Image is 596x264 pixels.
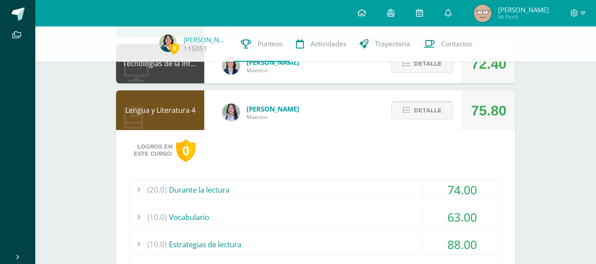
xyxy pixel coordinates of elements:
span: Punteos [258,39,283,48]
div: 75.80 [471,91,506,130]
span: Logros en este curso: [134,143,172,157]
a: Actividades [289,26,353,62]
button: Detalle [391,55,453,73]
img: df6a3bad71d85cf97c4a6d1acf904499.png [222,104,240,121]
a: [PERSON_NAME] [184,35,228,44]
span: Actividades [311,39,346,48]
span: Contactos [441,39,472,48]
div: 88.00 [422,234,502,254]
span: (10.0) [147,234,167,254]
span: Trayectoria [375,39,410,48]
span: Detalle [414,102,442,119]
span: Maestro [247,67,299,74]
span: 0 [169,43,179,54]
div: Durante la lectura [130,180,502,200]
span: [PERSON_NAME] [247,104,299,113]
a: Contactos [417,26,479,62]
span: Mi Perfil [498,13,549,21]
span: [PERSON_NAME] [247,58,299,67]
span: (20.0) [147,180,167,200]
div: Vocabulario [130,207,502,227]
span: [PERSON_NAME] [498,5,549,14]
img: 7489ccb779e23ff9f2c3e89c21f82ed0.png [222,57,240,74]
span: Maestro [247,113,299,121]
div: Tecnologías de la Información y la Comunicación 4 [116,44,204,83]
div: 72.40 [471,44,506,84]
div: Lengua y Literatura 4 [116,90,204,130]
img: d477a1c2d131b93d112cd31d26bdb099.png [159,34,177,52]
a: Trayectoria [353,26,417,62]
a: Punteos [234,26,289,62]
button: Detalle [391,101,453,119]
img: 66e65aae75ac9ec1477066b33491d903.png [474,4,491,22]
span: Detalle [414,56,442,72]
div: 74.00 [422,180,502,200]
a: 115051 [184,44,207,53]
span: (10.0) [147,207,167,227]
div: 63.00 [422,207,502,227]
div: 0 [176,139,195,162]
div: Estrategias de lectura [130,234,502,254]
